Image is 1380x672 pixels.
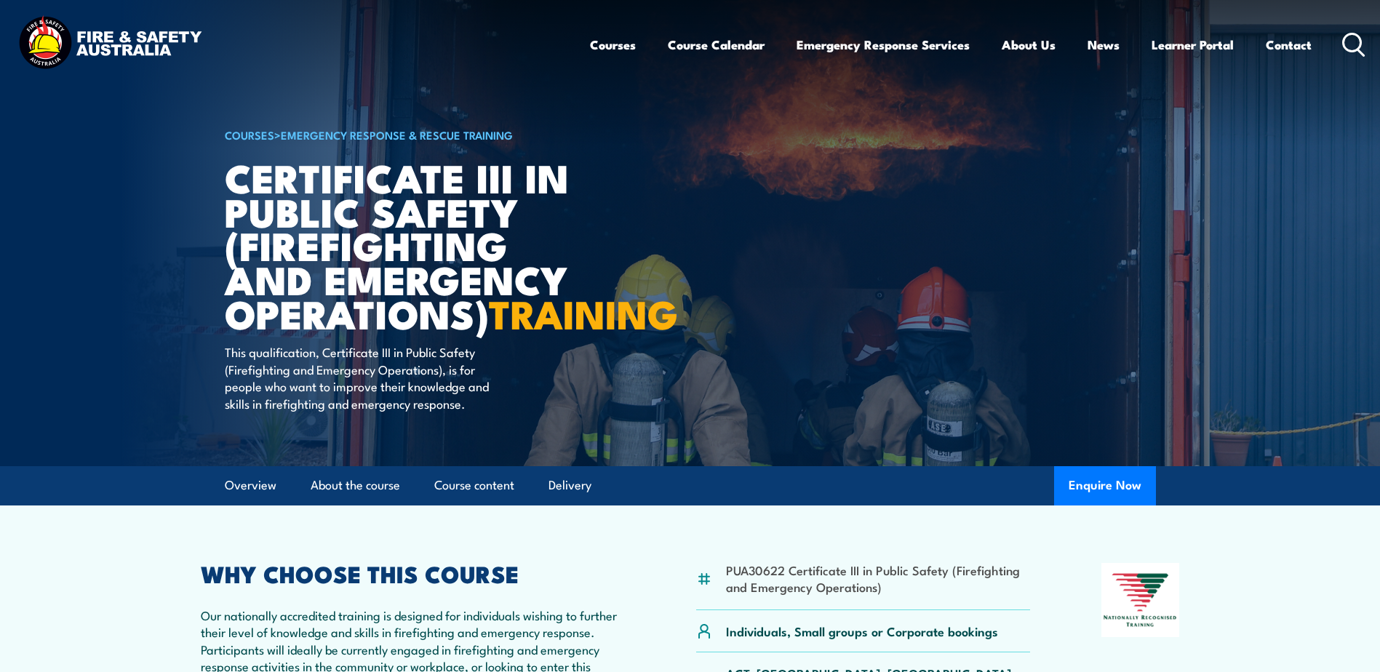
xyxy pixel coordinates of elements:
strong: TRAINING [489,282,678,343]
a: About Us [1002,25,1056,64]
p: This qualification, Certificate III in Public Safety (Firefighting and Emergency Operations), is ... [225,343,490,412]
a: Emergency Response Services [797,25,970,64]
a: Delivery [549,466,591,505]
a: Course content [434,466,514,505]
a: COURSES [225,127,274,143]
h2: WHY CHOOSE THIS COURSE [201,563,626,583]
a: Contact [1266,25,1312,64]
img: Nationally Recognised Training logo. [1101,563,1180,637]
a: News [1088,25,1120,64]
h6: > [225,126,584,143]
li: PUA30622 Certificate III in Public Safety (Firefighting and Emergency Operations) [726,561,1031,596]
p: Individuals, Small groups or Corporate bookings [726,623,998,639]
a: About the course [311,466,400,505]
a: Overview [225,466,276,505]
a: Course Calendar [668,25,765,64]
a: Emergency Response & Rescue Training [281,127,513,143]
a: Learner Portal [1152,25,1234,64]
button: Enquire Now [1054,466,1156,505]
h1: Certificate III in Public Safety (Firefighting and Emergency Operations) [225,160,584,330]
a: Courses [590,25,636,64]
